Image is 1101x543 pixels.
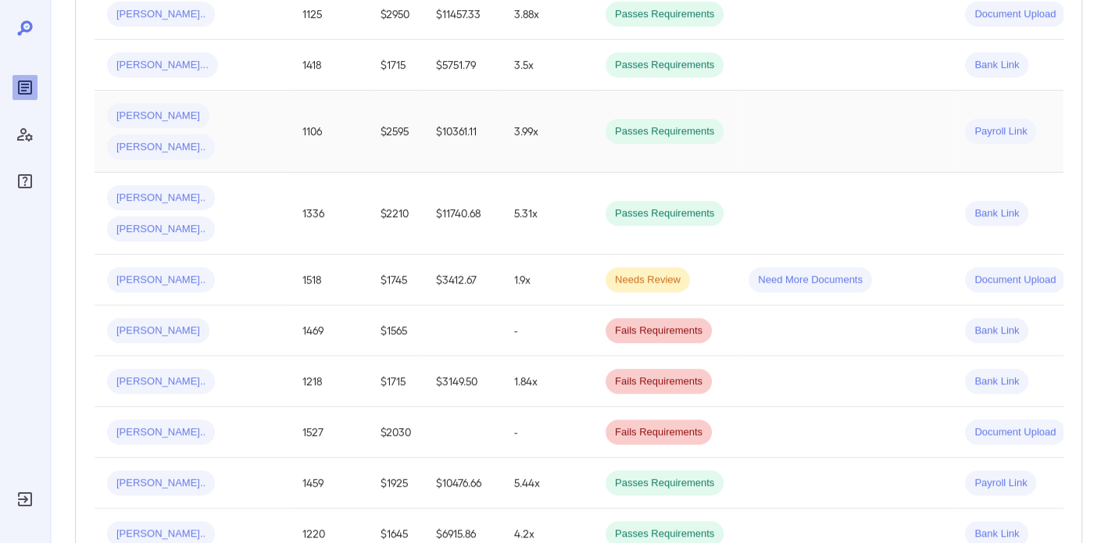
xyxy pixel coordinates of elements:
span: Bank Link [965,323,1028,338]
td: - [502,305,593,356]
span: Bank Link [965,58,1028,73]
span: Bank Link [965,374,1028,389]
td: 5.44x [502,458,593,509]
span: [PERSON_NAME].. [107,140,215,155]
div: Log Out [13,487,38,512]
div: FAQ [13,169,38,194]
td: 1218 [290,356,368,407]
span: [PERSON_NAME].. [107,222,215,237]
span: [PERSON_NAME].. [107,191,215,205]
td: $2210 [368,173,424,255]
span: Need More Documents [749,273,872,288]
span: [PERSON_NAME].. [107,273,215,288]
span: Document Upload [965,273,1065,288]
span: Fails Requirements [606,425,712,440]
span: Payroll Link [965,124,1036,139]
span: Passes Requirements [606,58,724,73]
td: 1336 [290,173,368,255]
td: 5.31x [502,173,593,255]
td: $10361.11 [424,91,502,173]
td: 1106 [290,91,368,173]
td: 3.5x [502,40,593,91]
span: Passes Requirements [606,124,724,139]
span: [PERSON_NAME] [107,109,209,123]
span: [PERSON_NAME].. [107,476,215,491]
span: Passes Requirements [606,527,724,541]
span: [PERSON_NAME].. [107,7,215,22]
td: $5751.79 [424,40,502,91]
td: $3412.67 [424,255,502,305]
td: - [502,407,593,458]
td: $3149.50 [424,356,502,407]
td: 1.84x [502,356,593,407]
span: Document Upload [965,7,1065,22]
span: Passes Requirements [606,206,724,221]
td: $1715 [368,40,424,91]
td: $1745 [368,255,424,305]
td: $1565 [368,305,424,356]
span: Bank Link [965,206,1028,221]
span: [PERSON_NAME].. [107,374,215,389]
td: 3.99x [502,91,593,173]
span: Document Upload [965,425,1065,440]
span: [PERSON_NAME]... [107,58,218,73]
td: 1518 [290,255,368,305]
td: 1527 [290,407,368,458]
span: Needs Review [606,273,690,288]
td: $2030 [368,407,424,458]
td: 1.9x [502,255,593,305]
span: Bank Link [965,527,1028,541]
span: [PERSON_NAME].. [107,527,215,541]
span: [PERSON_NAME] [107,323,209,338]
td: $10476.66 [424,458,502,509]
span: Fails Requirements [606,323,712,338]
span: Payroll Link [965,476,1036,491]
td: 1418 [290,40,368,91]
td: $2595 [368,91,424,173]
td: 1459 [290,458,368,509]
td: $1925 [368,458,424,509]
td: 1469 [290,305,368,356]
td: $1715 [368,356,424,407]
span: [PERSON_NAME].. [107,425,215,440]
div: Reports [13,75,38,100]
span: Passes Requirements [606,476,724,491]
td: $11740.68 [424,173,502,255]
span: Fails Requirements [606,374,712,389]
span: Passes Requirements [606,7,724,22]
div: Manage Users [13,122,38,147]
